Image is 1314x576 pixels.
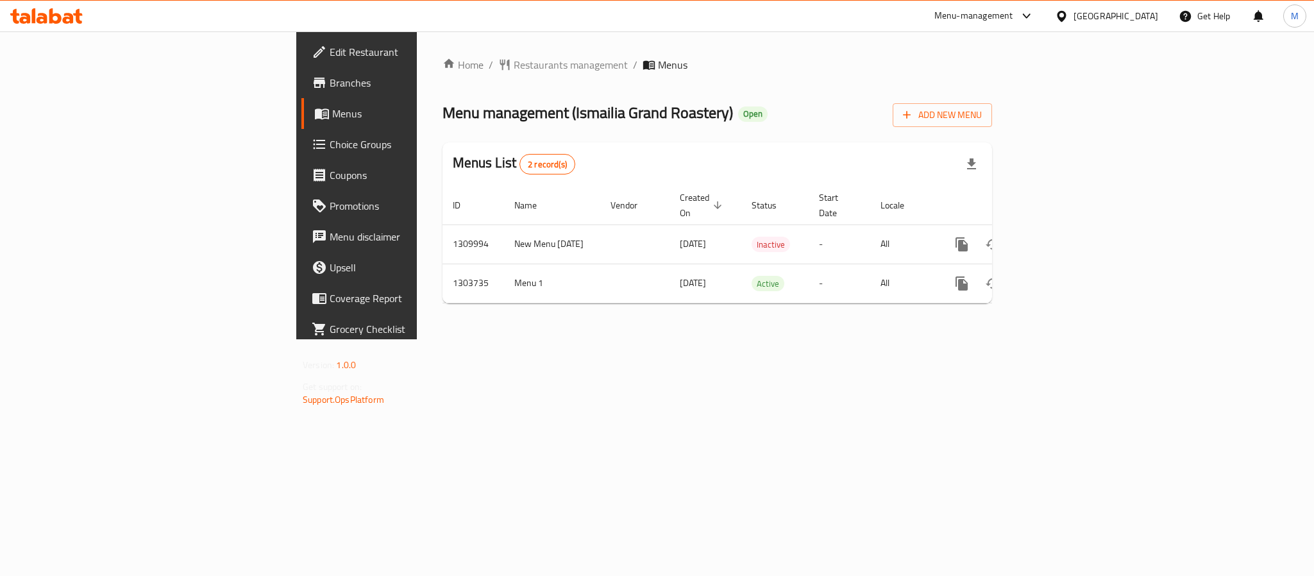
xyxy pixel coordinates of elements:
td: All [870,264,936,303]
span: Vendor [611,198,654,213]
a: Coverage Report [301,283,516,314]
button: more [947,229,977,260]
span: Grocery Checklist [330,321,505,337]
div: Total records count [519,154,575,174]
span: ID [453,198,477,213]
span: Menus [332,106,505,121]
span: Upsell [330,260,505,275]
a: Upsell [301,252,516,283]
span: Status [752,198,793,213]
nav: breadcrumb [442,57,992,72]
span: [DATE] [680,235,706,252]
span: Menu management ( Ismailia Grand Roastery ) [442,98,733,127]
span: Locale [880,198,921,213]
div: Menu-management [934,8,1013,24]
li: / [633,57,637,72]
span: Choice Groups [330,137,505,152]
a: Promotions [301,191,516,221]
span: Edit Restaurant [330,44,505,60]
span: 1.0.0 [336,357,356,373]
span: Coverage Report [330,291,505,306]
span: Coupons [330,167,505,183]
div: Open [738,106,768,122]
div: Export file [956,149,987,180]
span: Promotions [330,198,505,214]
div: [GEOGRAPHIC_DATA] [1074,9,1158,23]
span: Name [514,198,553,213]
button: Change Status [977,268,1008,299]
td: - [809,264,870,303]
a: Support.OpsPlatform [303,391,384,408]
h2: Menus List [453,153,575,174]
span: 2 record(s) [520,158,575,171]
span: Start Date [819,190,855,221]
span: Branches [330,75,505,90]
a: Edit Restaurant [301,37,516,67]
span: Active [752,276,784,291]
span: M [1291,9,1299,23]
td: New Menu [DATE] [504,224,600,264]
a: Coupons [301,160,516,191]
span: Created On [680,190,726,221]
td: All [870,224,936,264]
td: - [809,224,870,264]
td: Menu 1 [504,264,600,303]
a: Menu disclaimer [301,221,516,252]
span: Version: [303,357,334,373]
button: more [947,268,977,299]
table: enhanced table [442,186,1080,303]
a: Choice Groups [301,129,516,160]
span: Inactive [752,237,790,252]
span: Menus [658,57,687,72]
span: Open [738,108,768,119]
a: Menus [301,98,516,129]
button: Add New Menu [893,103,992,127]
span: Add New Menu [903,107,982,123]
span: Get support on: [303,378,362,395]
span: [DATE] [680,275,706,291]
a: Grocery Checklist [301,314,516,344]
button: Change Status [977,229,1008,260]
span: Restaurants management [514,57,628,72]
span: Menu disclaimer [330,229,505,244]
a: Restaurants management [498,57,628,72]
th: Actions [936,186,1080,225]
a: Branches [301,67,516,98]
